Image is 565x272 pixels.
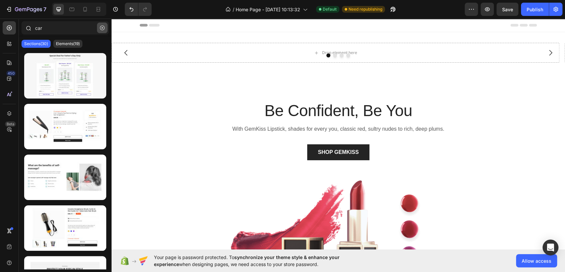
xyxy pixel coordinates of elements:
[125,3,152,16] div: Undo/Redo
[228,35,232,39] button: Dot
[100,82,353,102] p: Be Confident, Be You
[22,21,109,34] input: Search Sections & Elements
[236,6,300,13] span: Home Page - [DATE] 10:13:32
[323,6,337,12] span: Default
[522,257,551,264] span: Allow access
[154,254,365,268] span: Your page is password protected. To when designing pages, we need access to your store password.
[496,3,518,16] button: Save
[233,6,234,13] span: /
[215,35,219,39] button: Dot
[221,35,225,39] button: Dot
[3,3,49,16] button: 7
[235,35,239,39] button: Dot
[502,7,513,12] span: Save
[349,6,382,12] span: Need republishing
[521,3,549,16] button: Publish
[56,41,80,46] p: Elements(19)
[100,106,353,114] p: With GemKiss Lipstick, shades for every you, classic red, sultry nudes to rich, deep plums.
[43,5,46,13] p: 7
[24,41,48,46] p: Sections(30)
[516,254,557,267] button: Allow access
[542,239,558,255] div: Open Intercom Messenger
[527,6,543,13] div: Publish
[154,254,340,267] span: synchronize your theme style & enhance your experience
[112,19,565,249] iframe: Design area
[206,130,247,138] div: SHOP GEMKISS
[210,32,245,37] div: Drop element here
[6,71,16,76] div: 450
[196,126,258,142] button: SHOP GEMKISS
[430,25,448,43] button: Carousel Next Arrow
[5,121,16,127] div: Beta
